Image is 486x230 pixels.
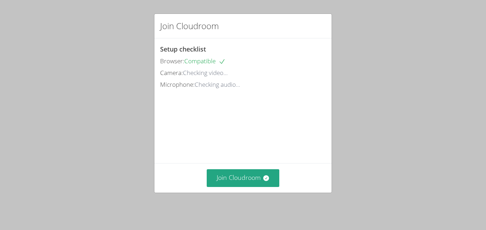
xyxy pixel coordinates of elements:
[160,69,183,77] span: Camera:
[160,80,195,89] span: Microphone:
[183,69,228,77] span: Checking video...
[160,20,219,32] h2: Join Cloudroom
[184,57,226,65] span: Compatible
[160,57,184,65] span: Browser:
[207,169,280,187] button: Join Cloudroom
[160,45,206,53] span: Setup checklist
[195,80,240,89] span: Checking audio...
